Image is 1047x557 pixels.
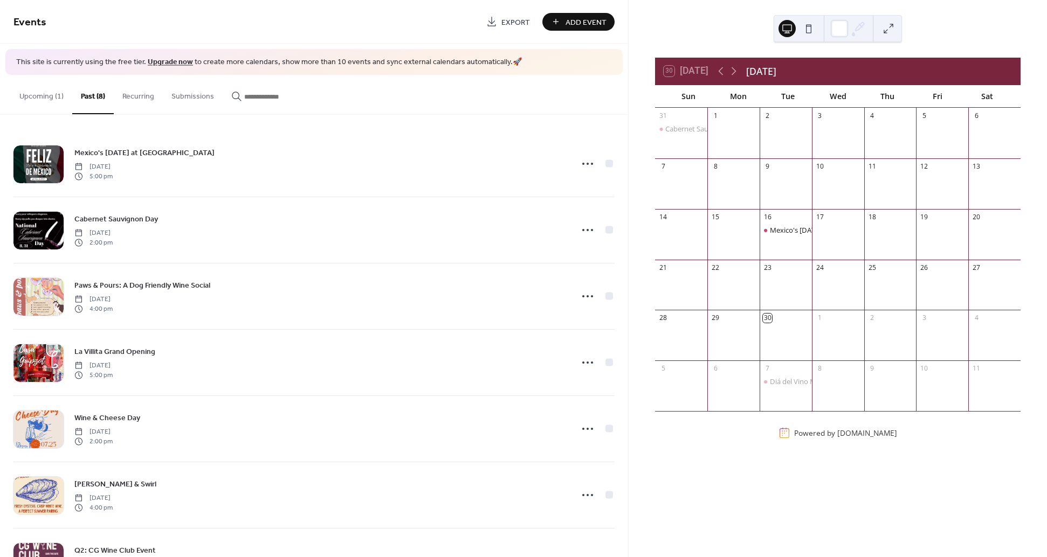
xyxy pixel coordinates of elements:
div: 9 [763,162,772,171]
div: 4 [867,111,877,120]
div: 11 [972,364,981,373]
div: 28 [659,314,668,323]
a: Upgrade now [148,55,193,69]
span: Add Event [566,17,607,28]
div: 25 [867,263,877,272]
div: Diá del Vino Mexicano [760,377,812,386]
div: 1 [815,314,824,323]
span: Q2: CG Wine Club Event [74,545,156,556]
div: Mon [713,85,763,107]
div: Thu [863,85,912,107]
div: [DATE] [746,64,776,78]
div: Diá del Vino Mexicano [770,377,841,386]
div: 30 [763,314,772,323]
div: 14 [659,212,668,221]
span: [DATE] [74,493,113,503]
div: Sun [664,85,713,107]
span: [DATE] [74,294,113,304]
div: Cabernet Sauvignon Day [665,124,745,134]
span: [DATE] [74,360,113,370]
a: Q2: CG Wine Club Event [74,544,156,556]
span: Paws & Pours: A Dog Friendly Wine Social [74,280,210,291]
div: 18 [867,212,877,221]
div: 13 [972,162,981,171]
div: 3 [920,314,929,323]
div: 5 [920,111,929,120]
div: 4 [972,314,981,323]
div: 27 [972,263,981,272]
div: 12 [920,162,929,171]
a: Export [478,13,538,31]
div: 6 [711,364,720,373]
div: 24 [815,263,824,272]
div: Tue [763,85,813,107]
div: 29 [711,314,720,323]
div: Cabernet Sauvignon Day [655,124,707,134]
button: Add Event [542,13,615,31]
a: Wine & Cheese Day [74,412,140,424]
div: 1 [711,111,720,120]
div: 7 [659,162,668,171]
button: Recurring [114,75,163,113]
span: 2:00 pm [74,238,113,248]
a: [PERSON_NAME] & Swirl [74,478,156,490]
div: 2 [763,111,772,120]
a: Cabernet Sauvignon Day [74,213,158,225]
div: 9 [867,364,877,373]
div: Mexico's Independence Day at La Villita [760,225,812,235]
span: [DATE] [74,228,113,238]
div: 31 [659,111,668,120]
span: Events [13,12,46,33]
button: Submissions [163,75,223,113]
div: 10 [920,364,929,373]
div: 17 [815,212,824,221]
span: [DATE] [74,427,113,436]
div: 10 [815,162,824,171]
div: 8 [815,364,824,373]
div: 15 [711,212,720,221]
span: 5:00 pm [74,172,113,182]
span: Mexico's [DATE] at [GEOGRAPHIC_DATA] [74,147,215,158]
div: Wed [813,85,863,107]
div: 3 [815,111,824,120]
div: 11 [867,162,877,171]
div: 5 [659,364,668,373]
button: Past (8) [72,75,114,114]
div: Sat [962,85,1012,107]
div: 8 [711,162,720,171]
span: Export [501,17,530,28]
span: 4:00 pm [74,503,113,513]
div: 16 [763,212,772,221]
div: 19 [920,212,929,221]
div: 20 [972,212,981,221]
span: [DATE] [74,162,113,171]
div: 7 [763,364,772,373]
div: 23 [763,263,772,272]
button: Upcoming (1) [11,75,72,113]
div: 21 [659,263,668,272]
span: 2:00 pm [74,437,113,447]
a: [DOMAIN_NAME] [837,428,897,438]
a: Paws & Pours: A Dog Friendly Wine Social [74,279,210,291]
div: 22 [711,263,720,272]
a: La Villita Grand Opening [74,345,155,358]
span: La Villita Grand Opening [74,346,155,357]
span: 4:00 pm [74,304,113,314]
div: 6 [972,111,981,120]
div: 26 [920,263,929,272]
div: Powered by [794,428,897,438]
div: Fri [912,85,962,107]
div: 2 [867,314,877,323]
div: Mexico's [DATE] at [GEOGRAPHIC_DATA] [770,225,901,235]
span: [PERSON_NAME] & Swirl [74,478,156,490]
span: 5:00 pm [74,371,113,380]
a: Mexico's [DATE] at [GEOGRAPHIC_DATA] [74,147,215,159]
span: This site is currently using the free tier. to create more calendars, show more than 10 events an... [16,57,522,68]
